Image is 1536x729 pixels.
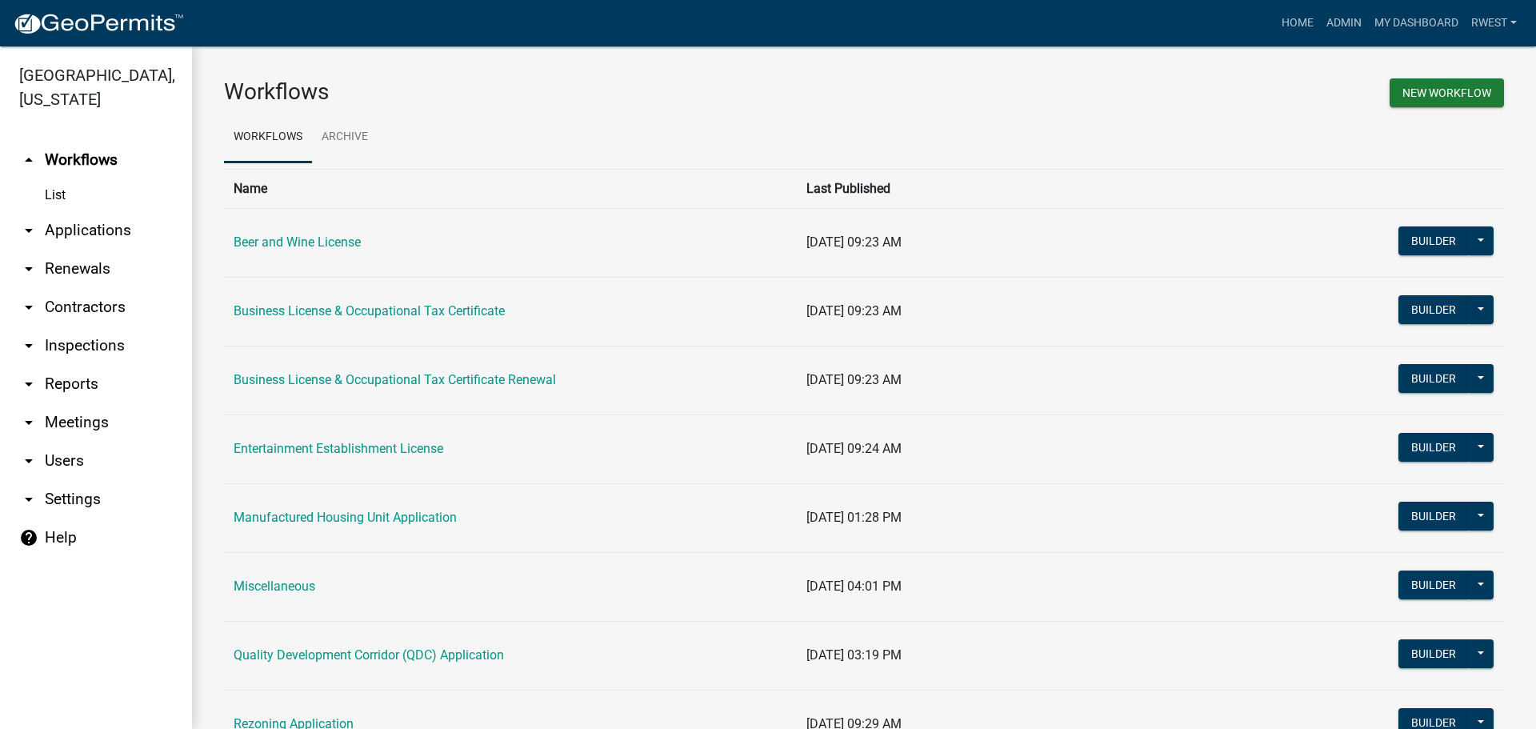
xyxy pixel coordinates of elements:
[19,490,38,509] i: arrow_drop_down
[224,112,312,163] a: Workflows
[1390,78,1504,107] button: New Workflow
[1465,8,1523,38] a: rwest
[234,372,556,387] a: Business License & Occupational Tax Certificate Renewal
[234,510,457,525] a: Manufactured Housing Unit Application
[1398,639,1469,668] button: Builder
[312,112,378,163] a: Archive
[19,528,38,547] i: help
[234,303,505,318] a: Business License & Occupational Tax Certificate
[806,234,902,250] span: [DATE] 09:23 AM
[806,303,902,318] span: [DATE] 09:23 AM
[806,510,902,525] span: [DATE] 01:28 PM
[19,150,38,170] i: arrow_drop_up
[1275,8,1320,38] a: Home
[1368,8,1465,38] a: My Dashboard
[797,169,1309,208] th: Last Published
[1398,226,1469,255] button: Builder
[1398,295,1469,324] button: Builder
[19,298,38,317] i: arrow_drop_down
[1398,502,1469,531] button: Builder
[806,579,902,594] span: [DATE] 04:01 PM
[806,372,902,387] span: [DATE] 09:23 AM
[806,441,902,456] span: [DATE] 09:24 AM
[234,579,315,594] a: Miscellaneous
[806,647,902,663] span: [DATE] 03:19 PM
[1398,571,1469,599] button: Builder
[234,234,361,250] a: Beer and Wine License
[1320,8,1368,38] a: Admin
[224,78,852,106] h3: Workflows
[19,259,38,278] i: arrow_drop_down
[19,413,38,432] i: arrow_drop_down
[19,336,38,355] i: arrow_drop_down
[19,221,38,240] i: arrow_drop_down
[1398,364,1469,393] button: Builder
[224,169,797,208] th: Name
[1398,433,1469,462] button: Builder
[19,451,38,471] i: arrow_drop_down
[234,441,443,456] a: Entertainment Establishment License
[19,375,38,394] i: arrow_drop_down
[234,647,504,663] a: Quality Development Corridor (QDC) Application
